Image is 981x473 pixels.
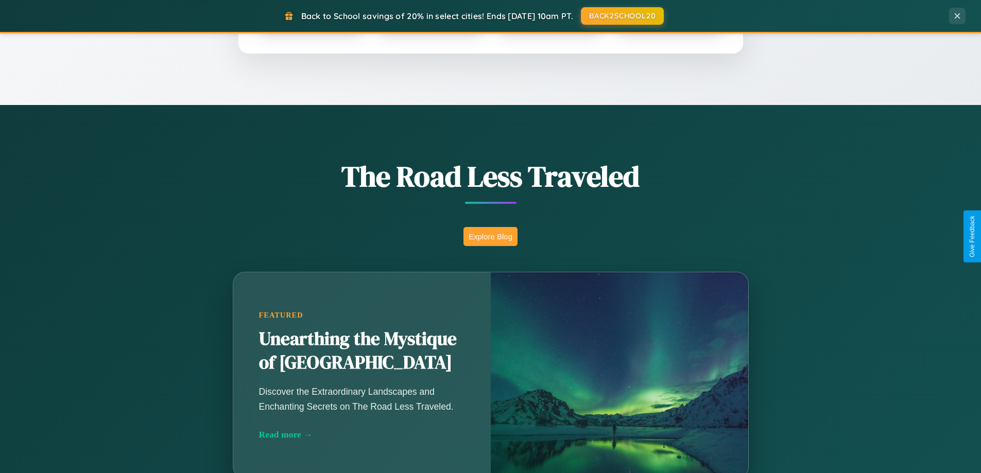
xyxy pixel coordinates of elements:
[259,429,465,440] div: Read more →
[182,156,800,196] h1: The Road Less Traveled
[301,11,573,21] span: Back to School savings of 20% in select cities! Ends [DATE] 10am PT.
[259,327,465,375] h2: Unearthing the Mystique of [GEOGRAPHIC_DATA]
[581,7,664,25] button: BACK2SCHOOL20
[969,216,976,257] div: Give Feedback
[259,311,465,320] div: Featured
[463,227,518,246] button: Explore Blog
[259,384,465,413] p: Discover the Extraordinary Landscapes and Enchanting Secrets on The Road Less Traveled.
